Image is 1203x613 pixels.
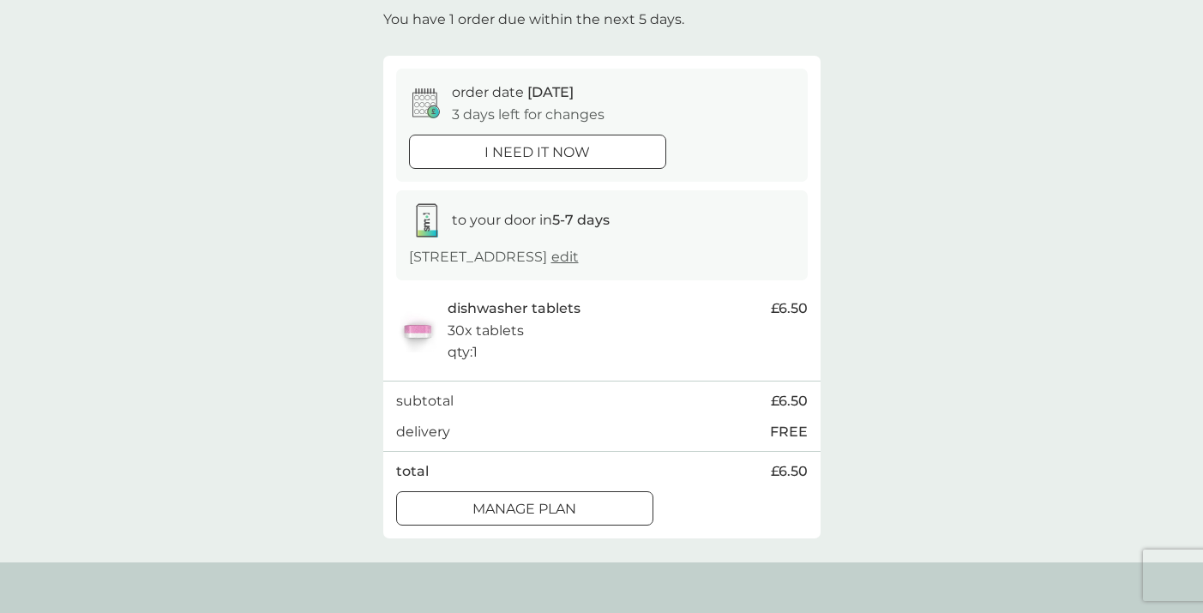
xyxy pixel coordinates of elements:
p: 3 days left for changes [452,104,605,126]
span: £6.50 [771,390,808,412]
span: £6.50 [771,460,808,483]
p: You have 1 order due within the next 5 days. [383,9,684,31]
p: order date [452,81,574,104]
p: 30x tablets [448,320,524,342]
strong: 5-7 days [552,212,610,228]
button: Manage plan [396,491,653,526]
p: [STREET_ADDRESS] [409,246,579,268]
span: [DATE] [527,84,574,100]
p: qty : 1 [448,341,478,364]
p: i need it now [484,141,590,164]
p: Manage plan [472,498,576,520]
p: dishwasher tablets [448,297,580,320]
p: FREE [770,421,808,443]
button: i need it now [409,135,666,169]
span: £6.50 [771,297,808,320]
a: edit [551,249,579,265]
p: total [396,460,429,483]
span: to your door in [452,212,610,228]
p: subtotal [396,390,454,412]
p: delivery [396,421,450,443]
